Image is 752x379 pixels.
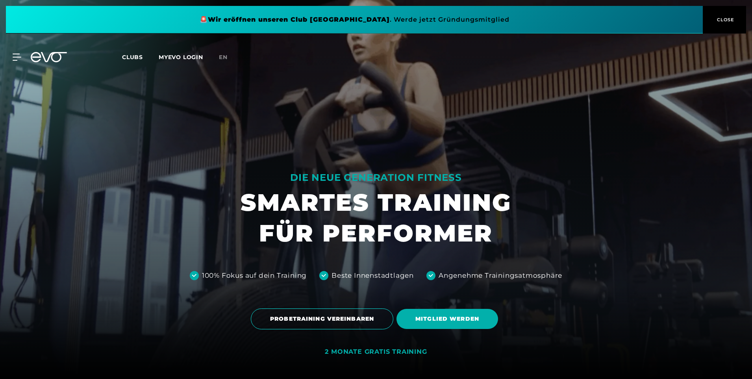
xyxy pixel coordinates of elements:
a: PROBETRAINING VEREINBAREN [251,303,396,335]
div: Angenehme Trainingsatmosphäre [439,271,562,281]
div: Beste Innenstadtlagen [332,271,414,281]
span: MITGLIED WERDEN [415,315,479,323]
h1: SMARTES TRAINING FÜR PERFORMER [241,187,511,249]
div: DIE NEUE GENERATION FITNESS [241,171,511,184]
a: en [219,53,237,62]
a: Clubs [122,53,159,61]
a: MYEVO LOGIN [159,54,203,61]
a: MITGLIED WERDEN [396,303,501,335]
span: CLOSE [715,16,734,23]
span: PROBETRAINING VEREINBAREN [270,315,374,323]
span: Clubs [122,54,143,61]
div: 100% Fokus auf dein Training [202,271,307,281]
button: CLOSE [703,6,746,33]
span: en [219,54,228,61]
div: 2 MONATE GRATIS TRAINING [325,348,427,356]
